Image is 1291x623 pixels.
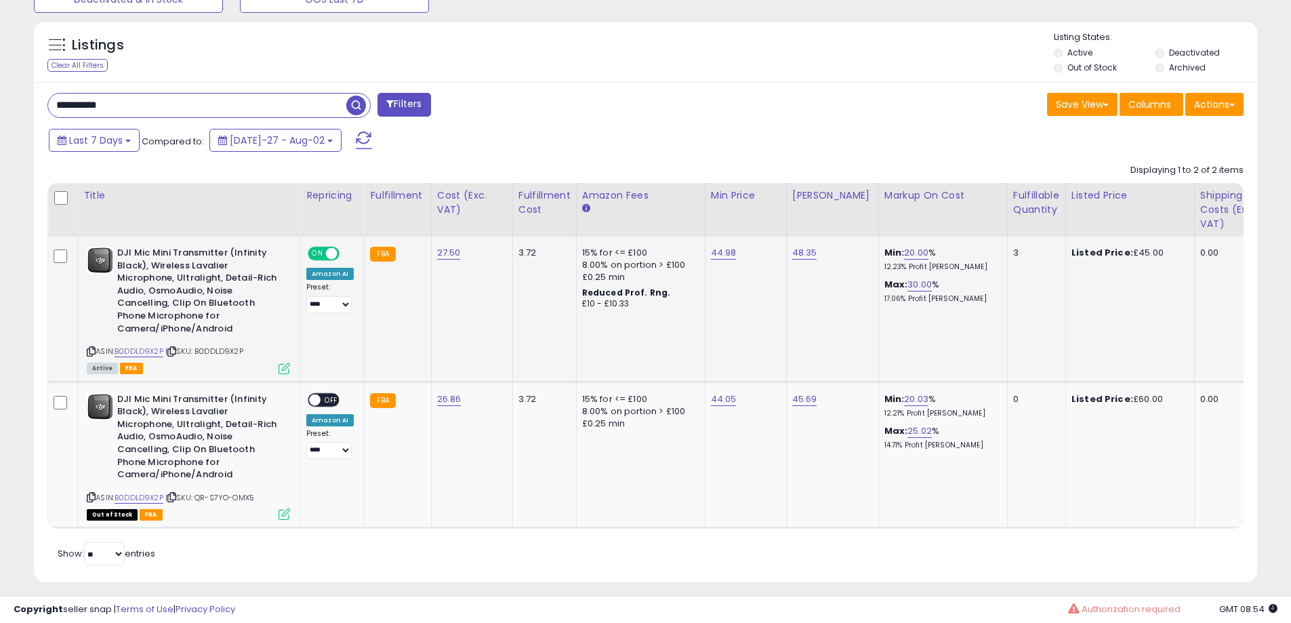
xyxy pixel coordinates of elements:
[306,414,354,426] div: Amazon AI
[1071,246,1133,259] b: Listed Price:
[1071,247,1184,259] div: £45.00
[142,135,204,148] span: Compared to:
[87,363,118,374] span: All listings currently available for purchase on Amazon
[582,188,699,203] div: Amazon Fees
[1200,247,1265,259] div: 0.00
[1047,93,1118,116] button: Save View
[1169,62,1206,73] label: Archived
[582,298,695,310] div: £10 - £10.33
[884,393,997,418] div: %
[58,547,155,560] span: Show: entries
[884,294,997,304] p: 17.06% Profit [PERSON_NAME]
[437,246,461,260] a: 27.50
[518,188,571,217] div: Fulfillment Cost
[87,247,290,373] div: ASIN:
[87,247,114,274] img: 31Z8FMcdq6L._SL40_.jpg
[1013,188,1060,217] div: Fulfillable Quantity
[1067,62,1117,73] label: Out of Stock
[370,188,425,203] div: Fulfillment
[176,603,235,616] a: Privacy Policy
[884,262,997,272] p: 12.23% Profit [PERSON_NAME]
[1169,47,1220,58] label: Deactivated
[582,418,695,430] div: £0.25 min
[116,603,173,616] a: Terms of Use
[1082,603,1181,616] span: Authorization required
[711,393,737,406] a: 44.05
[711,246,737,260] a: 44.98
[1013,247,1055,259] div: 3
[14,603,63,616] strong: Copyright
[884,409,997,418] p: 12.21% Profit [PERSON_NAME]
[518,393,566,405] div: 3.72
[49,129,140,152] button: Last 7 Days
[14,603,235,616] div: seller snap | |
[140,509,163,521] span: FBA
[306,268,354,280] div: Amazon AI
[115,346,163,357] a: B0DDLD9X2P
[884,425,997,450] div: %
[884,188,1002,203] div: Markup on Cost
[907,424,932,438] a: 25.02
[165,492,254,503] span: | SKU: QR-S7YO-OMX5
[1071,188,1189,203] div: Listed Price
[209,129,342,152] button: [DATE]-27 - Aug-02
[83,188,295,203] div: Title
[582,287,671,298] b: Reduced Prof. Rng.
[87,393,114,420] img: 31Z8FMcdq6L._SL40_.jpg
[309,248,326,260] span: ON
[230,134,325,147] span: [DATE]-27 - Aug-02
[117,247,282,338] b: DJI Mic Mini Transmitter (Infinity Black), Wireless Lavalier Microphone, Ultralight, Detail-Rich ...
[47,59,108,72] div: Clear All Filters
[1130,164,1244,177] div: Displaying 1 to 2 of 2 items
[377,93,430,117] button: Filters
[115,492,163,504] a: B0DDLD9X2P
[1071,393,1184,405] div: £60.00
[1200,188,1270,231] div: Shipping Costs (Exc. VAT)
[1054,31,1257,44] p: Listing States:
[370,393,395,408] small: FBA
[884,393,905,405] b: Min:
[792,188,873,203] div: [PERSON_NAME]
[582,405,695,418] div: 8.00% on portion > £100
[582,259,695,271] div: 8.00% on portion > £100
[306,283,354,313] div: Preset:
[878,183,1007,237] th: The percentage added to the cost of goods (COGS) that forms the calculator for Min & Max prices.
[72,36,124,55] h5: Listings
[884,279,997,304] div: %
[1071,393,1133,405] b: Listed Price:
[1067,47,1092,58] label: Active
[117,393,282,485] b: DJI Mic Mini Transmitter (Infinity Black), Wireless Lavalier Microphone, Ultralight, Detail-Rich ...
[1013,393,1055,405] div: 0
[582,393,695,405] div: 15% for <= £100
[165,346,243,357] span: | SKU: B0DDLD9X2P
[582,271,695,283] div: £0.25 min
[337,248,359,260] span: OFF
[884,278,908,291] b: Max:
[1200,393,1265,405] div: 0.00
[1120,93,1183,116] button: Columns
[69,134,123,147] span: Last 7 Days
[904,246,928,260] a: 20.00
[884,424,908,437] b: Max:
[582,247,695,259] div: 15% for <= £100
[87,509,138,521] span: All listings that are currently out of stock and unavailable for purchase on Amazon
[1185,93,1244,116] button: Actions
[437,393,462,406] a: 26.86
[884,247,997,272] div: %
[904,393,928,406] a: 20.03
[437,188,507,217] div: Cost (Exc. VAT)
[884,441,997,450] p: 14.71% Profit [PERSON_NAME]
[87,393,290,519] div: ASIN:
[582,203,590,215] small: Amazon Fees.
[907,278,932,292] a: 30.00
[306,429,354,460] div: Preset:
[1128,98,1171,111] span: Columns
[711,188,781,203] div: Min Price
[370,247,395,262] small: FBA
[792,246,817,260] a: 48.35
[884,246,905,259] b: Min:
[518,247,566,259] div: 3.72
[120,363,143,374] span: FBA
[1219,603,1277,616] span: 2025-08-13 08:54 GMT
[306,188,358,203] div: Repricing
